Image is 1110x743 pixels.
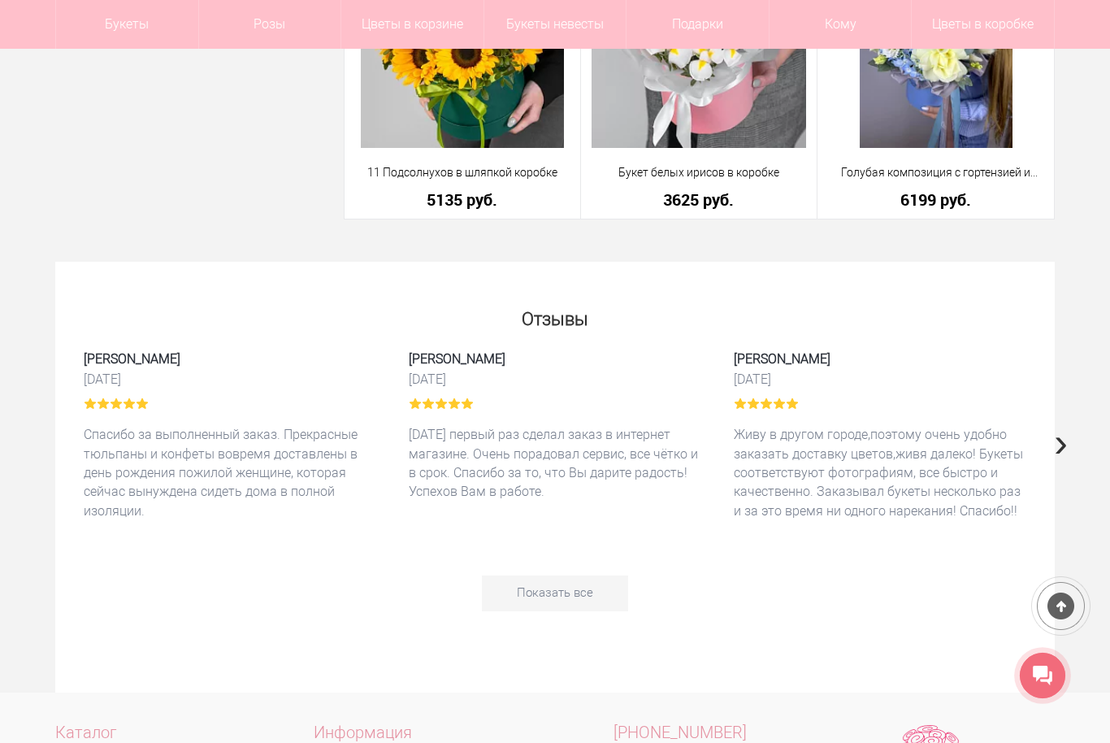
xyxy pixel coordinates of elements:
a: 11 Подсолнухов в шляпкой коробке [355,164,570,181]
a: Голубая композиция с гортензией и розами [828,164,1043,181]
span: [PERSON_NAME] [84,350,376,368]
span: [PERSON_NAME] [409,350,701,368]
p: Спасибо за выполненный заказ. Прекрасные тюльпаны и конфеты вовремя доставлены в день рождения по... [84,425,376,539]
a: 3625 руб. [592,191,807,208]
span: [PERSON_NAME] [734,350,1026,368]
a: Букет белых ирисов в коробке [592,164,807,181]
time: [DATE] [734,371,1026,388]
time: [DATE] [409,371,701,388]
span: [PHONE_NUMBER] [614,723,747,742]
time: [DATE] [84,371,376,388]
a: 6199 руб. [828,191,1043,208]
p: [DATE] первый раз сделал заказ в интернет магазине. Очень порадовал сервис, все чётко и в срок. С... [409,425,701,501]
a: [PHONE_NUMBER] [555,724,805,741]
p: Живу в другом городе,поэтому очень удобно заказать доставку цветов,живя далеко! Букеты соответств... [734,425,1026,520]
h2: Отзывы [67,302,1043,329]
a: 5135 руб. [355,191,570,208]
a: Показать все [482,576,628,611]
span: Next [1054,418,1068,465]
